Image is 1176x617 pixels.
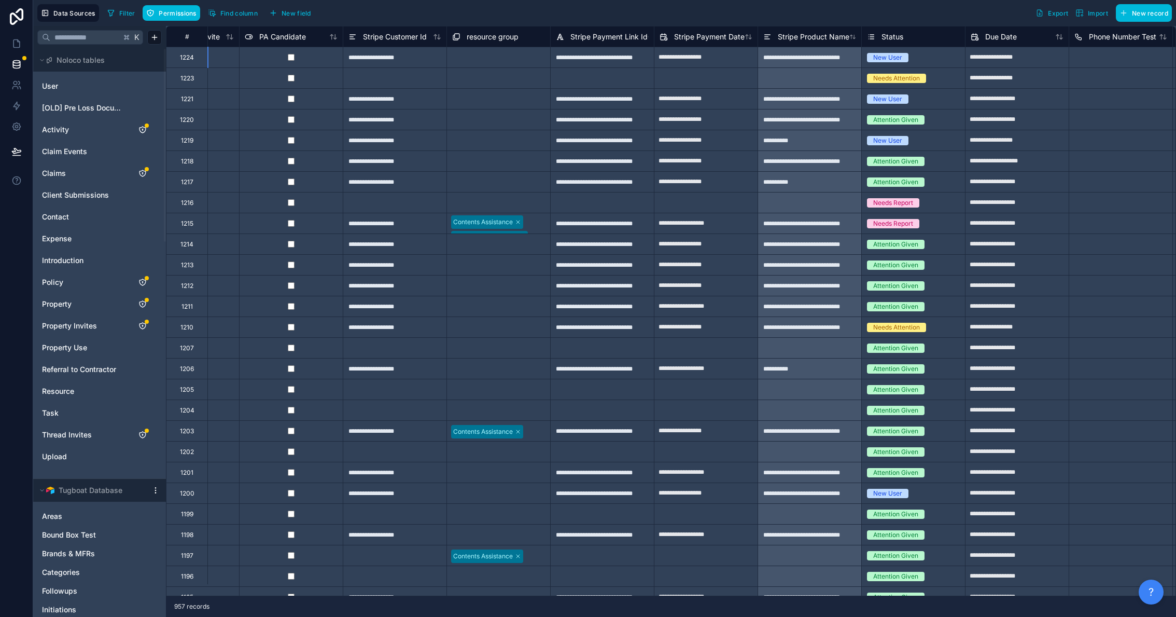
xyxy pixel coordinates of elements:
div: Property [37,296,162,312]
div: 1221 [181,95,193,103]
div: Attention Given [873,177,918,187]
span: Noloco tables [57,55,105,65]
div: Policy [37,274,162,291]
div: 1200 [180,489,194,498]
a: Initiations [42,605,136,615]
div: 1211 [181,303,193,311]
button: ? [1139,580,1164,605]
div: Attention Given [873,593,918,602]
span: Areas [42,511,62,522]
span: Policy [42,277,63,287]
div: 1213 [181,261,193,269]
a: Claim Events [42,146,126,157]
div: 1215 [181,220,193,228]
div: 1201 [180,469,193,477]
a: Introduction [42,255,126,266]
button: Find column [204,5,261,21]
a: Upload [42,451,126,462]
a: Contact [42,212,126,222]
a: [OLD] Pre Loss Documentation [42,103,126,113]
div: New User [873,53,902,62]
span: Claim Events [42,146,87,157]
div: Attention Given [873,157,918,166]
span: Introduction [42,255,83,266]
div: New User [873,489,902,498]
a: Task [42,408,126,418]
span: Stripe Customer Id [363,32,427,42]
span: Bound Box Test [42,530,96,540]
span: Status [881,32,903,42]
span: Resource [42,386,74,396]
span: K [133,34,141,41]
div: 1207 [180,344,194,352]
div: 1224 [180,53,194,62]
a: Permissions [143,5,204,21]
div: Referral to Contractor [37,361,162,378]
div: User [37,78,162,94]
div: 1195 [181,593,193,601]
span: Expense [42,234,72,244]
div: Expense [37,230,162,247]
div: 1199 [181,510,193,518]
a: Activity [42,125,126,135]
div: Bound Box Test [37,527,162,543]
span: Contact [42,212,69,222]
span: Activity [42,125,69,135]
a: Brands & MFRs [42,549,136,559]
div: 1217 [181,178,193,186]
a: Categories [42,567,136,578]
span: Client Submissions [42,190,109,200]
span: Property [42,299,72,309]
a: Followups [42,586,136,596]
button: New record [1116,4,1172,22]
div: Claim Events [37,143,162,160]
div: Needs Report [873,198,913,208]
div: 1219 [181,136,193,145]
span: Initiations [42,605,76,615]
div: # [174,33,200,40]
button: Filter [103,5,139,21]
a: Client Submissions [42,190,126,200]
span: Stripe Payment Date [674,32,745,42]
span: Export [1048,9,1068,17]
div: Contents Assistance [453,427,513,436]
div: 1203 [180,427,194,435]
div: 1204 [180,406,194,415]
div: Client Submissions [37,187,162,203]
span: Filter [119,9,135,17]
div: Attention Given [873,530,918,540]
div: Attention Given [873,468,918,477]
div: 1218 [181,157,193,166]
button: Permissions [143,5,200,21]
span: New record [1132,9,1168,17]
span: Task [42,408,59,418]
div: Claims [37,165,162,182]
a: Claims [42,168,126,179]
span: Stripe Payment Link Id [570,32,648,42]
div: Areas [37,508,162,525]
a: Resource [42,386,126,396]
div: 1216 [181,199,193,207]
img: Airtable Logo [46,486,54,495]
div: Attention Given [873,447,918,457]
div: New User [873,94,902,104]
button: Export [1032,4,1072,22]
span: Import [1088,9,1108,17]
a: Property Use [42,342,126,353]
span: Due Date [985,32,1017,42]
div: Categories [37,564,162,581]
div: Brands & MFRs [37,545,162,562]
div: Needs Attention [873,323,920,332]
span: 957 records [174,602,209,611]
div: Upload [37,448,162,465]
div: Attention Given [873,115,918,125]
div: Resource [37,383,162,400]
div: 1206 [180,365,194,373]
span: Brands & MFRs [42,549,95,559]
div: Attention Given [873,572,918,581]
div: Attention Given [873,364,918,374]
div: New User [873,136,902,145]
span: Categories [42,567,80,578]
div: 1220 [180,116,194,124]
div: Attention Given [873,510,918,519]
